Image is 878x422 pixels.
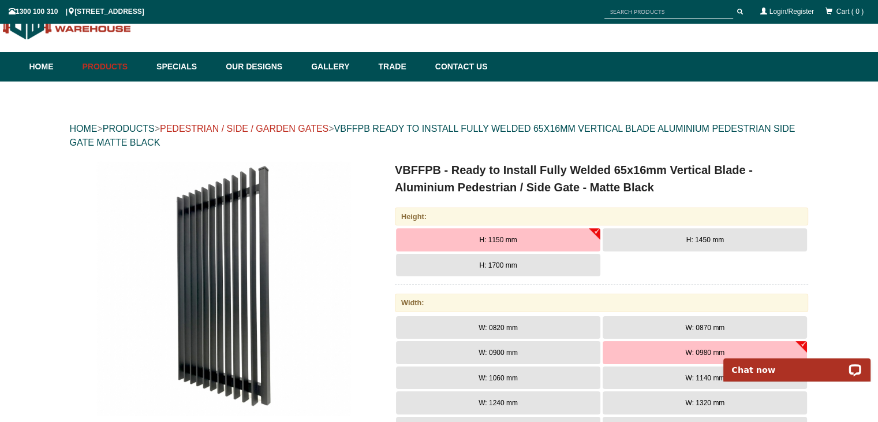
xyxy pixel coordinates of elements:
[686,236,724,244] span: H: 1450 mm
[604,5,733,19] input: SEARCH PRODUCTS
[685,399,724,407] span: W: 1320 mm
[716,345,878,382] iframe: LiveChat chat widget
[479,261,517,269] span: H: 1700 mm
[160,124,328,134] a: PEDESTRIAN / SIDE / GARDEN GATES
[70,110,809,161] div: > > >
[479,349,518,357] span: W: 0900 mm
[9,8,144,16] span: 1300 100 310 | [STREET_ADDRESS]
[103,124,155,134] a: PRODUCTS
[685,374,724,382] span: W: 1140 mm
[29,52,77,82] a: Home
[151,52,220,82] a: Specials
[479,236,517,244] span: H: 1150 mm
[395,161,809,196] h1: VBFFPB - Ready to Install Fully Welded 65x16mm Vertical Blade - Aluminium Pedestrian / Side Gate ...
[396,341,600,364] button: W: 0900 mm
[396,316,600,339] button: W: 0820 mm
[685,349,724,357] span: W: 0980 mm
[372,52,429,82] a: Trade
[479,324,518,332] span: W: 0820 mm
[685,324,724,332] span: W: 0870 mm
[479,374,518,382] span: W: 1060 mm
[396,367,600,390] button: W: 1060 mm
[396,391,600,414] button: W: 1240 mm
[71,161,376,416] a: VBFFPB - Ready to Install Fully Welded 65x16mm Vertical Blade - Aluminium Pedestrian / Side Gate ...
[769,8,814,16] a: Login/Register
[396,228,600,251] button: H: 1150 mm
[305,52,372,82] a: Gallery
[603,341,807,364] button: W: 0980 mm
[70,124,98,134] a: HOME
[395,208,809,225] div: Height:
[220,52,305,82] a: Our Designs
[396,254,600,277] button: H: 1700 mm
[395,294,809,312] div: Width:
[96,161,350,416] img: VBFFPB - Ready to Install Fully Welded 65x16mm Vertical Blade - Aluminium Pedestrian / Side Gate ...
[70,124,795,147] a: VBFFPB READY TO INSTALL FULLY WELDED 65X16MM VERTICAL BLADE ALUMINIUM PEDESTRIAN SIDE GATE MATTE ...
[429,52,488,82] a: Contact Us
[603,228,807,251] button: H: 1450 mm
[479,399,518,407] span: W: 1240 mm
[836,8,864,16] span: Cart ( 0 )
[77,52,151,82] a: Products
[603,367,807,390] button: W: 1140 mm
[603,316,807,339] button: W: 0870 mm
[603,391,807,414] button: W: 1320 mm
